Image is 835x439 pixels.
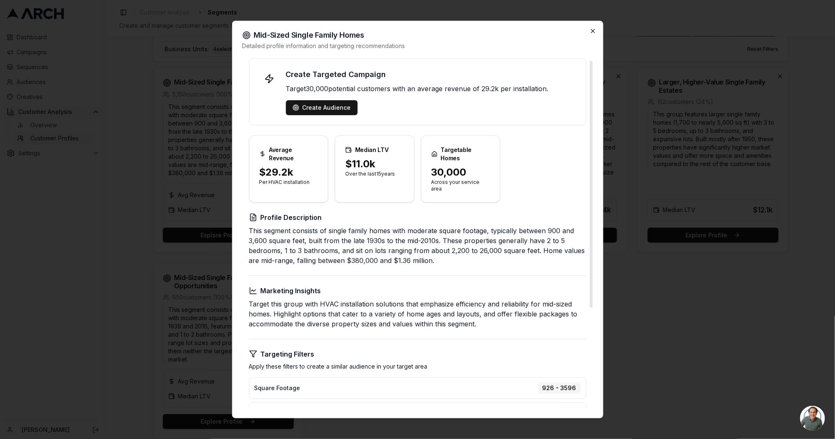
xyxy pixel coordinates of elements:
[259,146,318,162] div: Average Revenue
[249,226,586,265] p: This segment consists of single family homes with moderate square footage, typically between 900 ...
[286,84,576,94] p: Target 30,000 potential customers with an average revenue of 29.2k per installation.
[286,69,576,80] h4: Create Targeted Campaign
[345,171,404,177] p: Over the last 15 years
[286,100,358,115] button: Create Audience
[249,286,586,296] h3: Marketing Insights
[249,362,586,371] p: Apply these filters to create a similar audience in your target area
[431,179,490,192] p: Across your service area
[345,146,404,154] div: Median LTV
[249,299,586,329] p: Target this group with HVAC installation solutions that emphasize efficiency and reliability for ...
[345,157,404,171] div: $11.0k
[259,179,318,186] p: Per HVAC installation
[538,383,581,393] div: 926 - 3596
[249,212,586,222] h3: Profile Description
[558,408,581,418] div: 2 - 5
[293,104,351,112] a: Create Audience
[259,166,318,179] div: $29.2k
[249,349,586,359] h3: Targeting Filters
[242,42,593,50] p: Detailed profile information and targeting recommendations
[431,146,490,162] div: Targetable Homes
[431,166,490,179] div: 30,000
[254,384,300,392] span: Square Footage
[242,31,593,39] h2: Mid-Sized Single Family Homes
